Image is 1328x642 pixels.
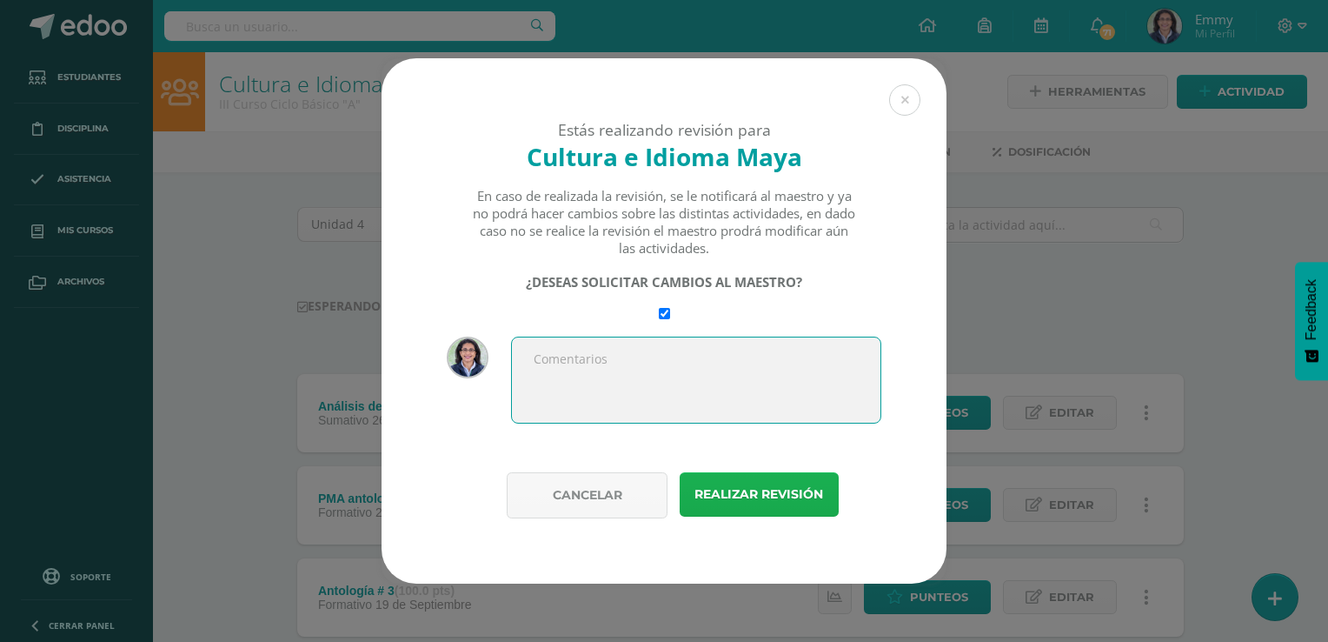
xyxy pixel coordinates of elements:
[659,308,670,319] input: Require changes
[527,140,802,173] strong: Cultura e Idioma Maya
[889,84,920,116] button: Close (Esc)
[1295,262,1328,380] button: Feedback - Mostrar encuesta
[472,187,857,257] div: En caso de realizada la revisión, se le notificará al maestro y ya no podrá hacer cambios sobre l...
[1304,279,1319,340] span: Feedback
[680,472,839,517] button: Realizar revisión
[412,119,916,140] div: Estás realizando revisión para
[526,273,802,291] strong: ¿DESEAS SOLICITAR CAMBIOS AL MAESTRO?
[507,472,667,518] button: Cancelar
[447,337,488,378] img: 0699bd2c71eb4cef150daf5753851fa9.png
